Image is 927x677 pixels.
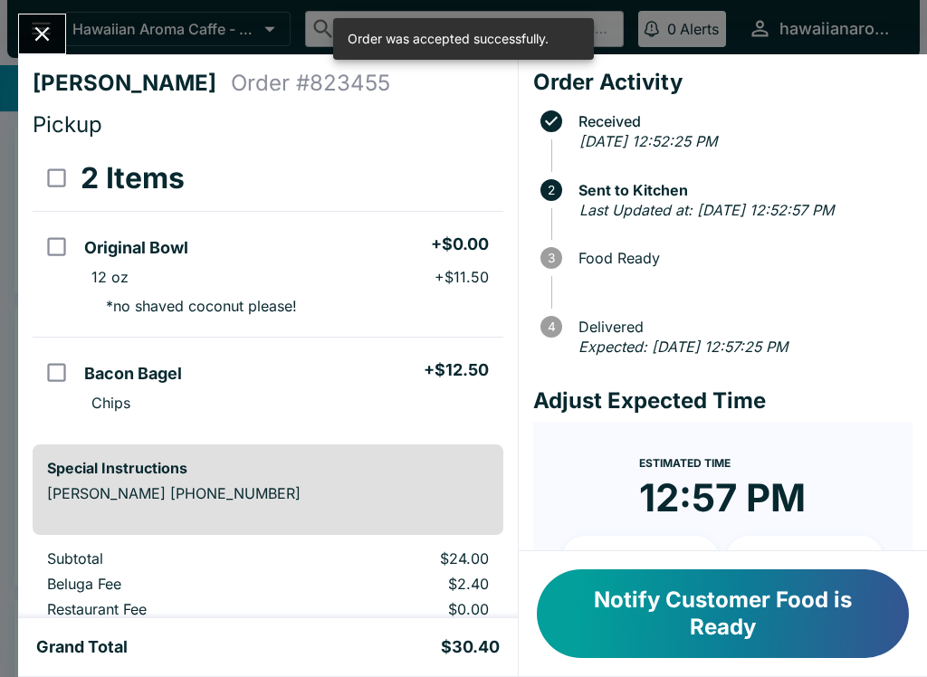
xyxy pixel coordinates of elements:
[569,182,913,198] span: Sent to Kitchen
[639,456,731,470] span: Estimated Time
[33,549,503,676] table: orders table
[548,183,555,197] text: 2
[84,237,188,259] h5: Original Bowl
[91,394,130,412] p: Chips
[639,474,806,521] time: 12:57 PM
[435,268,489,286] p: + $11.50
[569,319,913,335] span: Delivered
[47,484,489,502] p: [PERSON_NAME] [PHONE_NUMBER]
[569,113,913,129] span: Received
[47,549,283,567] p: Subtotal
[562,536,720,581] button: + 10
[537,569,909,658] button: Notify Customer Food is Ready
[726,536,884,581] button: + 20
[579,132,717,150] em: [DATE] 12:52:25 PM
[19,14,65,53] button: Close
[47,459,489,477] h6: Special Instructions
[312,600,489,618] p: $0.00
[424,359,489,381] h5: + $12.50
[36,636,128,658] h5: Grand Total
[578,338,788,356] em: Expected: [DATE] 12:57:25 PM
[312,575,489,593] p: $2.40
[348,24,549,54] div: Order was accepted successfully.
[231,70,390,97] h4: Order # 823455
[548,251,555,265] text: 3
[91,268,129,286] p: 12 oz
[33,146,503,430] table: orders table
[579,201,834,219] em: Last Updated at: [DATE] 12:52:57 PM
[431,234,489,255] h5: + $0.00
[91,297,297,315] p: * no shaved coconut please!
[312,549,489,567] p: $24.00
[33,111,102,138] span: Pickup
[569,250,913,266] span: Food Ready
[47,600,283,618] p: Restaurant Fee
[533,387,913,415] h4: Adjust Expected Time
[547,319,555,334] text: 4
[47,575,283,593] p: Beluga Fee
[33,70,231,97] h4: [PERSON_NAME]
[84,363,182,385] h5: Bacon Bagel
[533,69,913,96] h4: Order Activity
[81,160,185,196] h3: 2 Items
[441,636,500,658] h5: $30.40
